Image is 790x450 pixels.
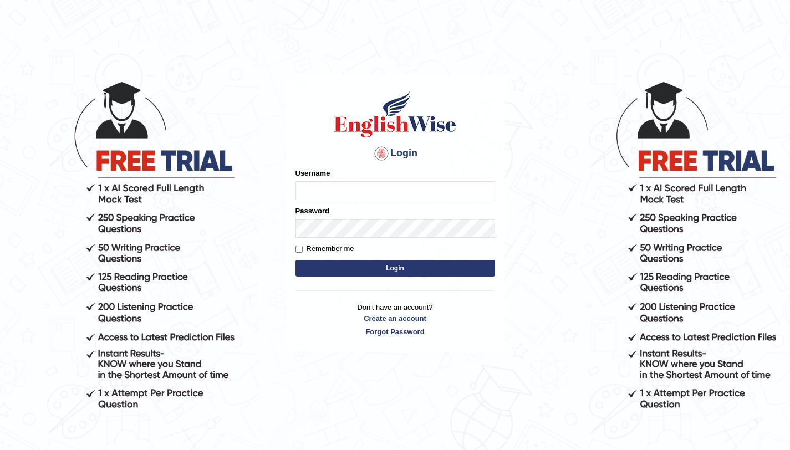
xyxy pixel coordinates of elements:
h4: Login [295,145,495,162]
p: Don't have an account? [295,302,495,336]
label: Username [295,168,330,178]
a: Create an account [295,313,495,324]
a: Forgot Password [295,326,495,337]
input: Remember me [295,246,303,253]
button: Login [295,260,495,277]
label: Password [295,206,329,216]
img: Logo of English Wise sign in for intelligent practice with AI [332,89,458,139]
label: Remember me [295,243,354,254]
